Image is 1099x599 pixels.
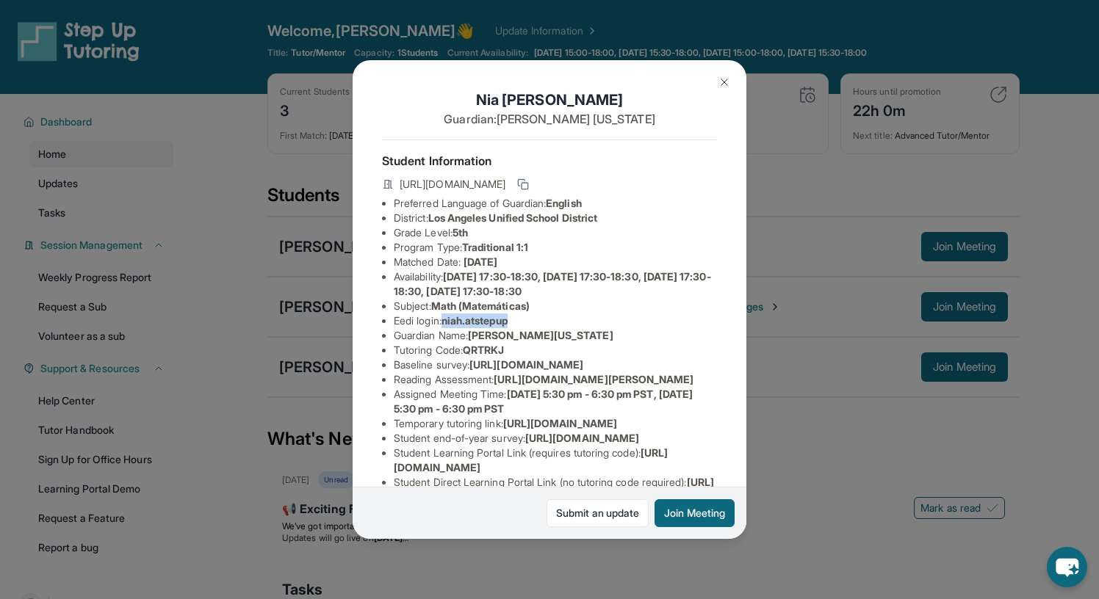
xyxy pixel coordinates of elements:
li: Student Learning Portal Link (requires tutoring code) : [394,446,717,475]
span: English [546,197,582,209]
a: Submit an update [547,499,649,527]
p: Guardian: [PERSON_NAME] [US_STATE] [382,110,717,128]
li: Eedi login : [394,313,717,328]
span: niah.atstepup [442,314,508,327]
li: Baseline survey : [394,357,717,372]
span: [URL][DOMAIN_NAME] [503,417,617,429]
h1: Nia [PERSON_NAME] [382,90,717,110]
span: QRTRKJ [463,344,504,356]
li: Reading Assessment : [394,372,717,387]
span: [URL][DOMAIN_NAME] [469,358,583,371]
button: Copy link [514,175,532,193]
button: chat-button [1047,547,1087,587]
span: [URL][DOMAIN_NAME] [400,177,505,192]
li: Guardian Name : [394,328,717,343]
img: Close Icon [718,76,730,88]
li: Program Type: [394,240,717,255]
span: [DATE] 17:30-18:30, [DATE] 17:30-18:30, [DATE] 17:30-18:30, [DATE] 17:30-18:30 [394,270,711,297]
span: Math (Matemáticas) [431,299,530,312]
span: 5th [453,226,468,239]
span: [PERSON_NAME][US_STATE] [468,329,613,341]
li: Availability: [394,269,717,299]
button: Join Meeting [655,499,735,527]
span: [URL][DOMAIN_NAME][PERSON_NAME] [494,373,693,385]
li: Temporary tutoring link : [394,416,717,431]
span: [DATE] 5:30 pm - 6:30 pm PST, [DATE] 5:30 pm - 6:30 pm PST [394,388,693,415]
li: Tutoring Code : [394,343,717,357]
li: Preferred Language of Guardian: [394,196,717,211]
li: Student Direct Learning Portal Link (no tutoring code required) : [394,475,717,504]
li: District: [394,211,717,225]
li: Student end-of-year survey : [394,431,717,446]
h4: Student Information [382,152,717,170]
li: Assigned Meeting Time : [394,387,717,416]
span: Los Angeles Unified School District [428,211,597,224]
span: [URL][DOMAIN_NAME] [525,432,639,444]
span: Traditional 1:1 [462,241,528,253]
span: [DATE] [464,255,497,268]
li: Grade Level: [394,225,717,240]
li: Subject : [394,299,717,313]
li: Matched Date: [394,255,717,269]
